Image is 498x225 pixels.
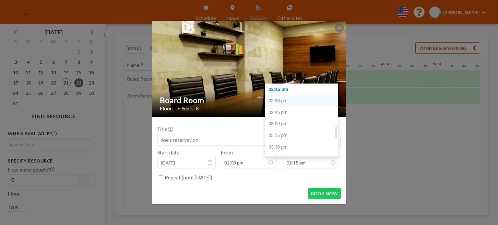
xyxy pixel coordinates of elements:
[152,4,347,134] img: 537.jpg
[265,130,341,141] div: 03:15 pm
[265,118,341,130] div: 03:00 pm
[265,107,341,118] div: 02:45 pm
[158,134,340,145] input: Joe's reservation
[182,105,199,112] span: Seats: 8
[308,188,341,199] button: BOOK NOW
[160,105,176,112] span: Floor: -
[265,84,341,96] div: 02:15 pm
[265,141,341,153] div: 03:30 pm
[279,152,280,166] span: -
[160,96,339,105] h2: Board Room
[165,174,212,181] label: Repeat (until [DATE])
[157,149,179,156] label: Start date
[265,153,341,164] div: 03:45 pm
[221,149,233,156] label: From
[178,106,180,111] span: •
[265,95,341,107] div: 02:30 pm
[157,126,172,132] label: Title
